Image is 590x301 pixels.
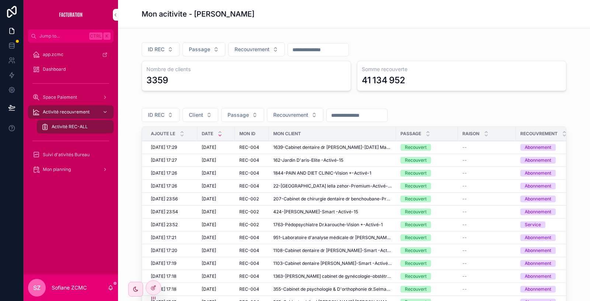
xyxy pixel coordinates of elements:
[202,183,230,189] a: [DATE]
[104,33,110,39] span: K
[273,222,383,228] span: 1763-Pédopsychiatre Dr.karouche-Vision +-Activé-1
[151,273,176,279] span: [DATE] 17:18
[239,170,264,176] a: REC-004
[151,209,193,215] a: [DATE] 23:54
[239,286,264,292] a: REC-004
[151,222,193,228] a: [DATE] 23:52
[228,42,285,56] button: Select Button
[142,42,180,56] button: Select Button
[462,248,467,253] span: --
[405,183,427,189] div: Recouvert
[462,209,511,215] a: --
[273,144,392,150] span: 1639-Cabinet dentaire dr [PERSON_NAME]-[DATE] Master +-Activé-15
[400,131,421,137] span: Passage
[151,248,177,253] span: [DATE] 17:20
[202,222,230,228] a: [DATE]
[405,196,427,202] div: Recouvert
[462,260,467,266] span: --
[239,248,259,253] span: REC-004
[273,196,392,202] a: 207-Cabinet de chirurgie dentaire dr benchoubane-Pro -Activé-1
[202,157,216,163] span: [DATE]
[239,157,259,163] span: REC-004
[400,209,454,215] a: Recouvert
[462,209,467,215] span: --
[462,183,511,189] a: --
[400,234,454,241] a: Recouvert
[239,222,264,228] a: REC-002
[462,196,511,202] a: --
[202,131,213,137] span: Date
[146,74,168,86] div: 3359
[151,260,176,266] span: [DATE] 17:19
[202,157,230,163] a: [DATE]
[405,260,427,267] div: Recouvert
[151,248,193,253] a: [DATE] 17:20
[24,43,118,186] div: scrollable content
[520,131,558,137] span: Recouvrement
[520,273,567,280] a: Abonnement
[148,111,164,119] span: ID REC
[239,235,259,241] span: REC-004
[273,260,392,266] span: 1103-Cabinet dentaire [PERSON_NAME]-Smart -Activé-1
[202,286,230,292] a: [DATE]
[400,144,454,151] a: Recouvert
[405,144,427,151] div: Recouvert
[462,248,511,253] a: --
[362,74,405,86] div: 41 134 952
[189,46,210,53] span: Passage
[202,209,230,215] a: [DATE]
[400,183,454,189] a: Recouvert
[273,170,371,176] span: 1844-PAIN AND DIET CLINIC-Vision +-Activé-1
[151,260,193,266] a: [DATE] 17:19
[43,152,90,158] span: Suivi d'ativités Bureau
[520,234,567,241] a: Abonnement
[462,196,467,202] span: --
[239,273,259,279] span: REC-004
[151,144,177,150] span: [DATE] 17:29
[462,144,467,150] span: --
[202,273,230,279] a: [DATE]
[202,196,230,202] a: [DATE]
[525,209,551,215] div: Abonnement
[89,32,103,40] span: Ctrl
[239,144,259,150] span: REC-004
[520,221,567,228] a: Service
[235,46,270,53] span: Recouvrement
[462,273,511,279] a: --
[202,170,230,176] a: [DATE]
[400,273,454,280] a: Recouvert
[146,66,346,73] h3: Nombre de clients
[202,235,216,241] span: [DATE]
[520,170,567,176] a: Abonnement
[400,196,454,202] a: Recouvert
[202,196,216,202] span: [DATE]
[239,196,264,202] a: REC-002
[273,286,392,292] span: 355-Cabinet de psychologie & D'orthophonie dr.Selmane-Premier -Activé-1
[273,222,392,228] a: 1763-Pédopsychiatre Dr.karouche-Vision +-Activé-1
[202,170,216,176] span: [DATE]
[43,167,71,172] span: Mon planning
[43,52,63,57] span: app.zcmc
[239,157,264,163] a: REC-004
[183,108,218,122] button: Select Button
[43,109,90,115] span: Activité recouvrement
[405,273,427,280] div: Recouvert
[239,209,264,215] a: REC-002
[202,222,216,228] span: [DATE]
[405,286,427,293] div: Recouvert
[183,42,225,56] button: Select Button
[273,273,392,279] a: 1363-[PERSON_NAME] cabinet de gynécologie-obstétrique-Smart -Activé-1
[400,247,454,254] a: Recouvert
[239,209,259,215] span: REC-002
[405,209,427,215] div: Recouvert
[525,234,551,241] div: Abonnement
[520,286,567,293] a: Abonnement
[151,157,177,163] span: [DATE] 17:27
[28,48,114,61] a: app.zcmc
[239,222,259,228] span: REC-002
[362,66,562,73] h3: Somme recouverte
[151,235,193,241] a: [DATE] 17:21
[151,196,193,202] a: [DATE] 23:56
[462,222,511,228] a: --
[267,108,323,122] button: Select Button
